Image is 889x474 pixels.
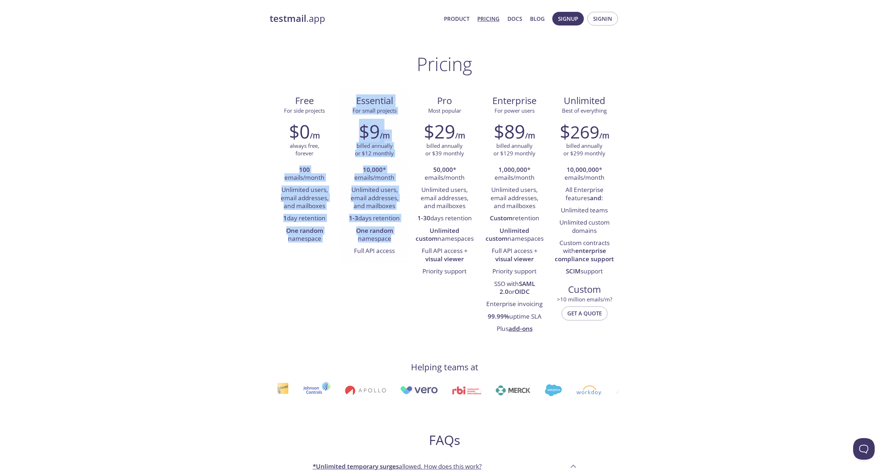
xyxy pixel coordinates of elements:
h6: /m [599,130,609,142]
iframe: Help Scout Beacon - Open [853,438,875,460]
strong: SAML 2.0 [500,280,535,296]
strong: Unlimited custom [416,226,460,243]
span: Signin [593,14,612,23]
li: All Enterprise features : [555,184,614,205]
button: Signin [587,12,618,25]
strong: 1-30 [417,214,430,222]
img: vero [389,386,427,394]
li: Custom contracts with [555,237,614,266]
span: Get a quote [567,309,602,318]
li: days retention [415,212,474,225]
span: 269 [570,120,599,144]
strong: 1,000,000 [498,165,527,174]
strong: visual viewer [425,255,464,263]
a: Docs [507,14,522,23]
li: uptime SLA [485,311,544,323]
li: Unlimited users, email addresses, and mailboxes [275,184,334,212]
span: Free [275,95,334,107]
p: billed annually or $299 monthly [563,142,605,158]
h2: $29 [424,121,455,142]
span: Enterprise [485,95,544,107]
li: Unlimited users, email addresses, and mailboxes [345,184,404,212]
img: apollo [334,385,374,395]
li: Full API access + [485,245,544,266]
li: Full API access [345,245,404,257]
img: rbi [441,386,470,394]
a: Pricing [477,14,500,23]
li: Unlimited users, email addresses, and mailboxes [415,184,474,212]
li: * emails/month [415,164,474,184]
li: Unlimited users, email addresses, and mailboxes [485,184,544,212]
h2: FAQs [307,432,582,448]
span: Most popular [428,107,461,114]
h6: /m [380,130,390,142]
strong: testmail [270,12,306,25]
h6: /m [310,130,320,142]
button: Signup [552,12,584,25]
img: salesforce [533,384,550,396]
span: Custom [555,283,614,296]
span: For power users [495,107,535,114]
span: For small projects [353,107,397,114]
span: Unlimited [564,94,605,107]
h2: $ [560,121,599,142]
span: Pro [415,95,474,107]
strong: SCIM [566,267,581,275]
a: Blog [530,14,545,23]
span: For side projects [284,107,325,114]
li: emails/month [275,164,334,184]
li: Priority support [485,266,544,278]
strong: Custom [490,214,512,222]
span: Signup [558,14,578,23]
li: Enterprise invoicing [485,298,544,310]
li: * emails/month [555,164,614,184]
p: billed annually or $12 monthly [355,142,394,158]
li: namespace [345,225,404,245]
h6: /m [455,130,465,142]
li: retention [485,212,544,225]
p: allowed. How does this work? [313,462,482,471]
strong: 10,000 [363,165,383,174]
a: testmail.app [270,13,438,25]
a: add-ons [509,324,533,333]
strong: 1 [283,214,287,222]
li: Priority support [415,266,474,278]
li: Unlimited custom domains [555,217,614,237]
li: support [555,266,614,278]
img: merck [484,385,519,395]
button: Get a quote [562,306,607,320]
h1: Pricing [417,53,472,75]
h2: $9 [359,121,380,142]
a: Product [444,14,469,23]
li: days retention [345,212,404,225]
strong: visual viewer [495,255,534,263]
li: namespace [275,225,334,245]
h6: /m [525,130,535,142]
span: Best of everything [562,107,607,114]
h4: Helping teams at [411,361,478,373]
strong: 99.99% [488,312,509,320]
img: johnsoncontrols [292,382,319,399]
strong: One random [356,226,393,235]
li: namespaces [485,225,544,245]
li: Plus [485,323,544,335]
strong: OIDC [515,287,530,296]
li: Unlimited teams [555,205,614,217]
li: * emails/month [485,164,544,184]
strong: One random [286,226,323,235]
li: namespaces [415,225,474,245]
strong: 100 [299,165,310,174]
strong: enterprise compliance support [555,247,614,263]
img: workday [565,385,590,395]
h2: $0 [289,121,310,142]
strong: and [590,194,601,202]
strong: 1-3 [349,214,358,222]
li: SSO with or [485,278,544,299]
strong: Unlimited custom [486,226,530,243]
span: > 10 million emails/m? [557,296,612,303]
strong: 10,000,000 [567,165,599,174]
h2: $89 [494,121,525,142]
p: billed annually or $129 monthly [493,142,535,158]
p: always free, forever [290,142,319,158]
li: day retention [275,212,334,225]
